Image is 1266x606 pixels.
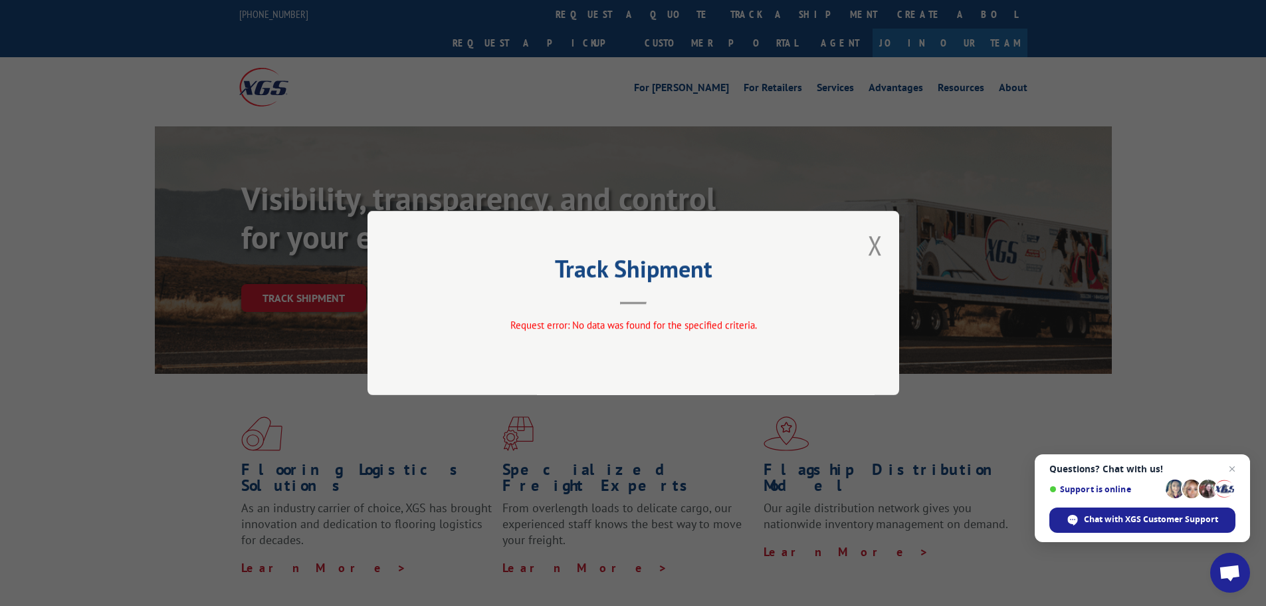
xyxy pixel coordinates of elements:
span: Questions? Chat with us! [1049,464,1235,474]
button: Close modal [868,227,883,263]
span: Request error: No data was found for the specified criteria. [510,319,756,331]
span: Close chat [1224,461,1240,477]
div: Chat with XGS Customer Support [1049,508,1235,533]
span: Support is online [1049,484,1161,494]
span: Chat with XGS Customer Support [1084,514,1218,526]
div: Open chat [1210,553,1250,593]
h2: Track Shipment [434,259,833,285]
